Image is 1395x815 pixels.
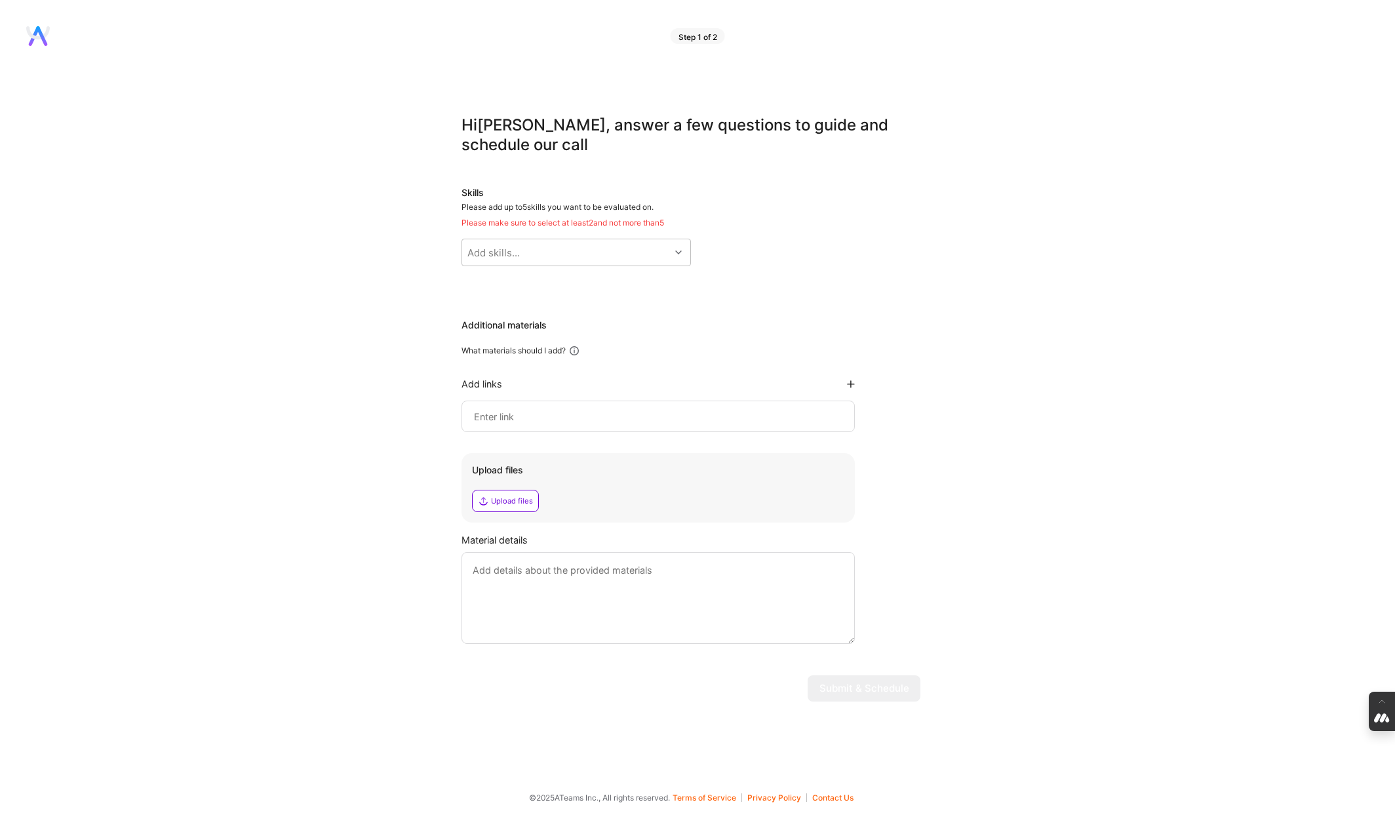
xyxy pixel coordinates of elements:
i: icon Upload2 [478,496,488,506]
div: Material details [462,533,920,547]
button: Submit & Schedule [808,675,920,702]
i: icon PlusBlackFlat [847,380,855,388]
div: Add skills... [467,246,520,260]
div: Please make sure to select at least 2 and not more than 5 [462,218,920,228]
i: icon Chevron [675,249,682,256]
div: Additional materials [462,319,920,332]
div: Please add up to 5 skills you want to be evaluated on. [462,202,920,228]
div: Skills [462,186,920,199]
button: Privacy Policy [747,793,807,802]
div: Upload files [472,464,844,477]
button: Contact Us [812,793,854,802]
i: icon Info [568,345,580,357]
div: Upload files [491,496,533,506]
input: Enter link [473,408,844,424]
div: Step 1 of 2 [671,28,725,44]
button: Terms of Service [673,793,742,802]
div: Add links [462,378,502,390]
div: Hi [PERSON_NAME] , answer a few questions to guide and schedule our call [462,115,920,155]
div: What materials should I add? [462,346,566,356]
span: © 2025 ATeams Inc., All rights reserved. [529,791,670,805]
